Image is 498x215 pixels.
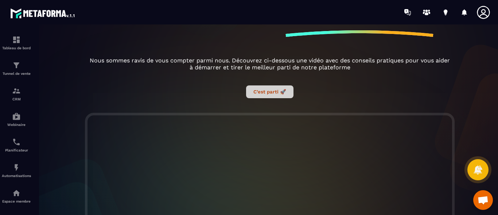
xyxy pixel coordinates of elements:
a: formationformationCRM [2,81,31,107]
img: automations [12,189,21,197]
p: Tableau de bord [2,46,31,50]
a: schedulerschedulerPlanificateur [2,132,31,158]
img: formation [12,61,21,70]
a: automationsautomationsEspace membre [2,183,31,209]
a: Ouvrir le chat [473,190,493,210]
p: Nous sommes ravis de vous compter parmi nous. Découvrez ci-dessous une vidéo avec des conseils pr... [87,57,452,71]
a: automationsautomationsAutomatisations [2,158,31,183]
a: automationsautomationsWebinaire [2,107,31,132]
img: automations [12,163,21,172]
button: C’est parti 🚀 [246,85,293,98]
a: C’est parti 🚀 [246,88,293,95]
p: Planificateur [2,148,31,152]
p: Tunnel de vente [2,72,31,76]
a: formationformationTunnel de vente [2,55,31,81]
p: Automatisations [2,174,31,178]
p: CRM [2,97,31,101]
p: Webinaire [2,123,31,127]
img: scheduler [12,138,21,146]
p: Espace membre [2,199,31,203]
img: formation [12,35,21,44]
img: logo [10,7,76,20]
img: formation [12,87,21,95]
img: automations [12,112,21,121]
a: formationformationTableau de bord [2,30,31,55]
